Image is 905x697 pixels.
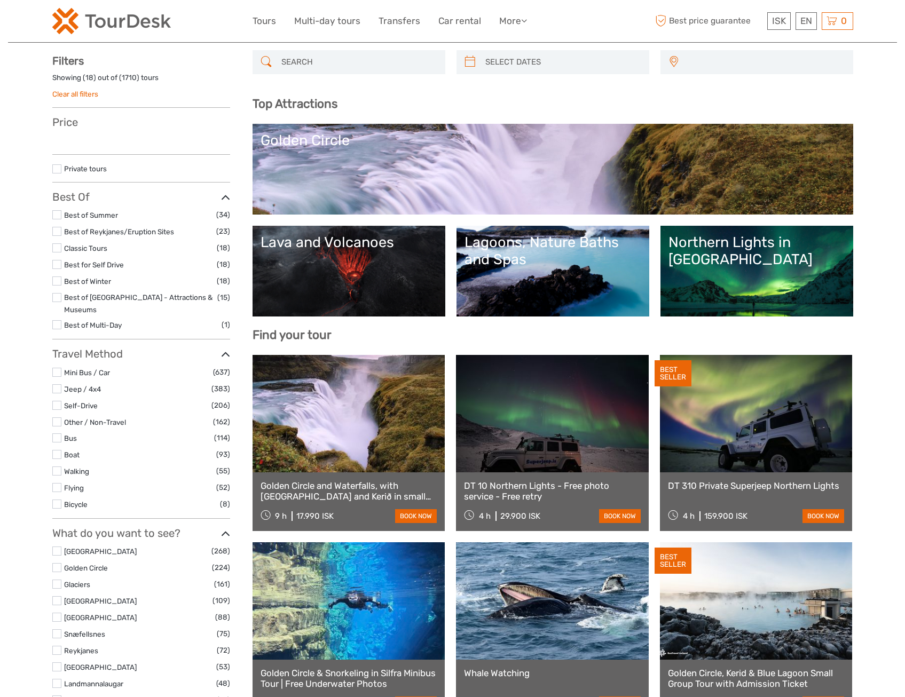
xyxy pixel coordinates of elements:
a: [GEOGRAPHIC_DATA] [64,613,137,622]
a: [GEOGRAPHIC_DATA] [64,597,137,605]
a: Lava and Volcanoes [261,234,437,308]
a: More [499,13,527,29]
a: book now [395,509,437,523]
b: Find your tour [253,328,332,342]
span: (109) [213,595,230,607]
span: (88) [215,611,230,623]
span: (224) [212,561,230,574]
h3: What do you want to see? [52,527,230,540]
div: Golden Circle [261,132,845,149]
div: Lagoons, Nature Baths and Spas [465,234,641,268]
h3: Price [52,116,230,129]
span: (637) [213,366,230,378]
a: Whale Watching [464,668,641,678]
a: Landmannalaugar [64,679,123,688]
a: Other / Non-Travel [64,418,126,426]
span: (48) [216,677,230,690]
img: 120-15d4194f-c635-41b9-a512-a3cb382bfb57_logo_small.png [52,8,171,34]
span: (268) [211,545,230,557]
span: (18) [217,258,230,271]
a: Car rental [438,13,481,29]
a: book now [802,509,844,523]
span: (55) [216,465,230,477]
a: Jeep / 4x4 [64,385,101,393]
div: 159.900 ISK [704,511,747,521]
div: 29.900 ISK [500,511,540,521]
span: Best price guarantee [653,12,765,30]
a: Walking [64,467,89,476]
a: book now [599,509,641,523]
a: Multi-day tours [294,13,360,29]
a: Best for Self Drive [64,260,124,269]
a: [GEOGRAPHIC_DATA] [64,663,137,671]
a: Best of Summer [64,211,118,219]
a: Transfers [379,13,420,29]
span: (72) [217,644,230,656]
span: 0 [839,15,848,26]
a: Golden Circle [261,132,845,207]
a: Best of [GEOGRAPHIC_DATA] - Attractions & Museums [64,293,213,314]
span: (34) [216,209,230,221]
a: [GEOGRAPHIC_DATA] [64,547,137,556]
a: DT 310 Private Superjeep Northern Lights [668,480,845,491]
div: Northern Lights in [GEOGRAPHIC_DATA] [668,234,845,268]
a: Flying [64,484,84,492]
span: ISK [772,15,786,26]
b: Top Attractions [253,97,337,111]
a: Lagoons, Nature Baths and Spas [465,234,641,308]
div: Lava and Volcanoes [261,234,437,251]
a: Glaciers [64,580,90,589]
span: 4 h [683,511,695,521]
div: 17.990 ISK [296,511,334,521]
a: Golden Circle and Waterfalls, with [GEOGRAPHIC_DATA] and Kerið in small group [261,480,437,502]
span: 9 h [275,511,287,521]
a: Best of Reykjanes/Eruption Sites [64,227,174,236]
input: SELECT DATES [481,53,644,72]
a: Golden Circle, Kerid & Blue Lagoon Small Group Tour with Admission Ticket [668,668,845,690]
span: (93) [216,448,230,461]
a: Classic Tours [64,244,107,252]
span: (53) [216,661,230,673]
a: Golden Circle [64,564,108,572]
a: Best of Winter [64,277,111,286]
label: 18 [85,73,93,83]
a: Reykjanes [64,646,98,655]
a: Northern Lights in [GEOGRAPHIC_DATA] [668,234,845,308]
div: BEST SELLER [655,548,691,574]
span: (52) [216,481,230,494]
a: Boat [64,450,80,459]
a: Bus [64,434,77,442]
a: Snæfellsnes [64,630,105,638]
span: (206) [211,399,230,411]
span: (18) [217,275,230,287]
h3: Best Of [52,191,230,203]
span: (75) [217,628,230,640]
a: Golden Circle & Snorkeling in Silfra Minibus Tour | Free Underwater Photos [261,668,437,690]
h3: Travel Method [52,347,230,360]
a: Best of Multi-Day [64,321,122,329]
span: (383) [211,383,230,395]
strong: Filters [52,54,84,67]
input: SEARCH [277,53,440,72]
div: EN [796,12,817,30]
span: (1) [222,319,230,331]
span: (23) [216,225,230,237]
a: Mini Bus / Car [64,368,110,377]
span: (162) [213,416,230,428]
span: (18) [217,242,230,254]
span: (15) [217,291,230,304]
span: (161) [214,578,230,590]
div: BEST SELLER [655,360,691,387]
div: Showing ( ) out of ( ) tours [52,73,230,89]
a: Clear all filters [52,90,98,98]
a: DT 10 Northern Lights - Free photo service - Free retry [464,480,641,502]
span: (8) [220,498,230,510]
span: (114) [214,432,230,444]
a: Self-Drive [64,401,98,410]
a: Tours [253,13,276,29]
a: Bicycle [64,500,88,509]
span: 4 h [479,511,491,521]
label: 1710 [122,73,137,83]
a: Private tours [64,164,107,173]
